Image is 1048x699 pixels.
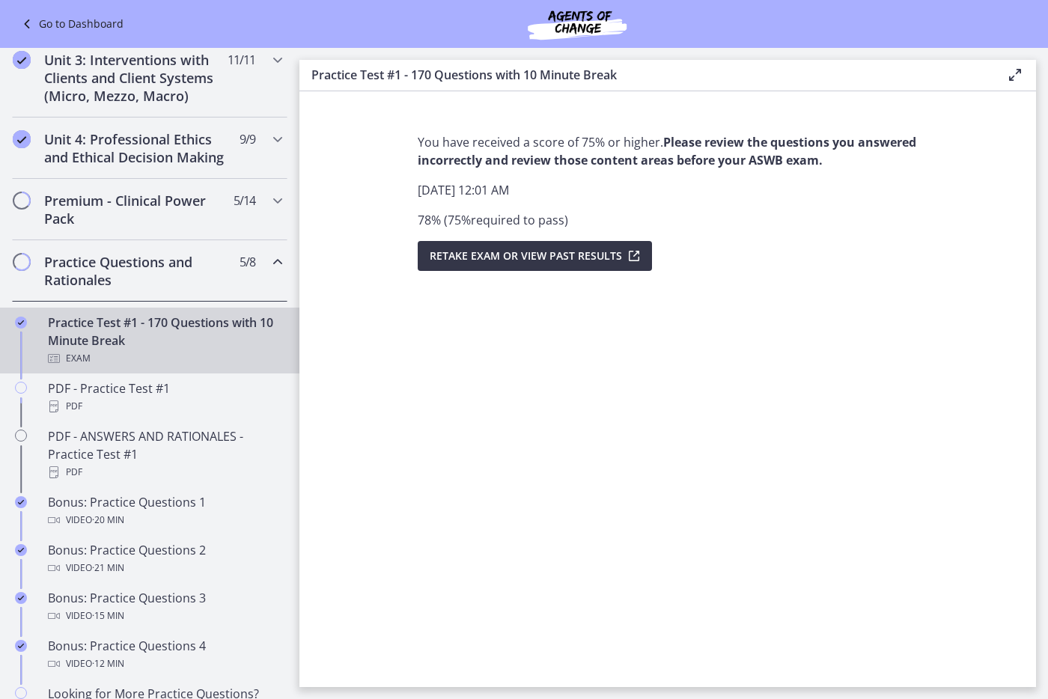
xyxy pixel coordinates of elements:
[487,6,667,42] img: Agents of Change Social Work Test Prep
[48,511,281,529] div: Video
[18,15,124,33] a: Go to Dashboard
[418,182,509,198] span: [DATE] 12:01 AM
[13,130,31,148] i: Completed
[44,130,227,166] h2: Unit 4: Professional Ethics and Ethical Decision Making
[48,655,281,673] div: Video
[48,349,281,367] div: Exam
[13,51,31,69] i: Completed
[418,241,652,271] button: Retake Exam OR View Past Results
[15,640,27,652] i: Completed
[430,247,622,265] span: Retake Exam OR View Past Results
[240,253,255,271] span: 5 / 8
[48,314,281,367] div: Practice Test #1 - 170 Questions with 10 Minute Break
[418,212,568,228] span: 78 % ( 75 % required to pass )
[311,66,982,84] h3: Practice Test #1 - 170 Questions with 10 Minute Break
[15,496,27,508] i: Completed
[44,253,227,289] h2: Practice Questions and Rationales
[92,511,124,529] span: · 20 min
[15,592,27,604] i: Completed
[44,51,227,105] h2: Unit 3: Interventions with Clients and Client Systems (Micro, Mezzo, Macro)
[240,130,255,148] span: 9 / 9
[15,544,27,556] i: Completed
[48,607,281,625] div: Video
[48,589,281,625] div: Bonus: Practice Questions 3
[15,317,27,329] i: Completed
[48,397,281,415] div: PDF
[418,133,918,169] p: You have received a score of 75% or higher.
[234,192,255,210] span: 5 / 14
[48,637,281,673] div: Bonus: Practice Questions 4
[92,607,124,625] span: · 15 min
[48,427,281,481] div: PDF - ANSWERS AND RATIONALES - Practice Test #1
[48,463,281,481] div: PDF
[228,51,255,69] span: 11 / 11
[92,655,124,673] span: · 12 min
[48,541,281,577] div: Bonus: Practice Questions 2
[48,493,281,529] div: Bonus: Practice Questions 1
[418,134,916,168] strong: Please review the questions you answered incorrectly and review those content areas before your A...
[44,192,227,228] h2: Premium - Clinical Power Pack
[48,379,281,415] div: PDF - Practice Test #1
[92,559,124,577] span: · 21 min
[48,559,281,577] div: Video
